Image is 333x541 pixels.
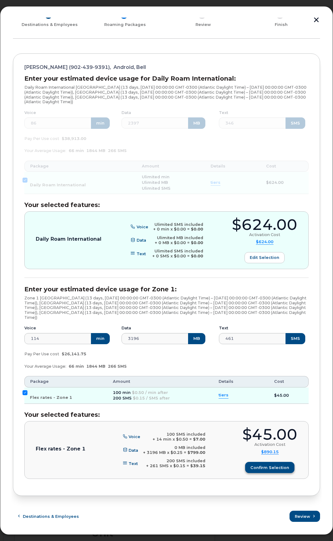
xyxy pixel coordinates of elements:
span: Data [129,448,138,452]
span: $0.25 = [171,450,186,455]
div: $624.00 [232,217,297,232]
div: Activation Cost [254,442,286,447]
span: $0.00 = [174,240,190,245]
span: + 14 min x [153,437,175,442]
input: Flex rates - Zone 1 [23,390,27,395]
b: $0.00 [191,227,203,231]
p: Flex rates - Zone 1 [36,446,85,451]
summary: $890.15 [261,450,279,455]
span: $0.15 = [173,463,189,468]
div: Ulimited SMS included [153,222,203,227]
span: Text [137,251,146,256]
span: 66 min [69,364,84,369]
span: 266 SMS [108,364,127,369]
p: Daily Roam International [36,237,101,242]
b: $0.00 [191,254,203,258]
div: Activation Cost [249,232,280,237]
span: $0.50 = [176,437,192,442]
span: Review [295,514,310,519]
span: Voice [129,434,140,439]
b: $39.15 [190,463,205,468]
span: $0.00 = [174,227,190,231]
h3: Your selected features: [24,201,309,208]
span: Edit selection [250,255,279,260]
button: Review [290,511,320,522]
span: + 0 SMS x [152,254,173,258]
span: + 261 SMS x [146,463,172,468]
summary: $624.00 [256,239,273,245]
b: $7.00 [193,437,205,442]
h3: Enter your estimated device usage for Zone 1: [24,286,309,293]
span: Your Average Usage: [24,364,66,369]
label: Text [219,326,228,331]
th: Package [24,376,107,387]
button: Edit selection [245,252,285,263]
span: 100 min [113,390,131,395]
div: Ulimited SMS included [152,249,203,254]
div: 100 SMS included [153,432,205,437]
span: [PERSON_NAME] (902-439-9391), [24,65,111,70]
button: Destinations & Employees [13,511,84,522]
span: $0.00 = [174,254,190,258]
button: MB [188,333,205,344]
span: Text [129,461,138,466]
button: Confirm selection [245,462,294,473]
div: Finish [245,22,318,27]
th: Amount [107,376,213,387]
div: 200 SMS included [146,459,205,463]
div: 0 MB included [143,445,205,450]
span: $0.15 / SMS after [133,396,170,400]
div: $45.00 [242,427,297,442]
span: Android, Bell [113,65,146,70]
span: 1844 MB [86,364,105,369]
div: Destinations & Employees [15,22,84,27]
span: + 3196 MB x [143,450,169,455]
span: $0.50 / min after [132,390,168,395]
button: SMS [286,333,305,344]
button: min [91,333,110,344]
b: $0.00 [191,240,203,245]
span: + 0 min x [153,227,173,231]
span: + 0 MB x [155,240,173,245]
b: $799.00 [187,450,205,455]
span: Pay Per Use cost [24,352,59,356]
p: Zone 1 [GEOGRAPHIC_DATA] (13 days, [DATE] 00:00:00 GMT-0300 (Atlantic Daylight Time) – [DATE] 00:... [24,296,309,320]
span: Destinations & Employees [23,514,79,519]
div: Review [166,22,240,27]
label: Data [121,326,131,331]
h3: Your selected features: [24,411,309,418]
span: Flex rates - Zone 1 [30,395,72,400]
span: Data [137,238,146,243]
td: $45.00 [269,387,309,404]
p: Daily Roam International [GEOGRAPHIC_DATA] (13 days, [DATE] 00:00:00 GMT-0300 (Atlantic Daylight ... [24,85,309,104]
summary: tiers [219,392,228,398]
span: 200 SMS [113,396,132,400]
th: Details [213,376,269,387]
span: Confirm selection [250,465,289,471]
div: Ulimited MB included [155,235,203,240]
span: Voice [137,225,148,229]
label: Voice [24,326,36,331]
th: Cost [269,376,309,387]
h3: Enter your estimated device usage for Daily Roam International: [24,75,309,82]
span: $26,141.75 [62,352,86,356]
